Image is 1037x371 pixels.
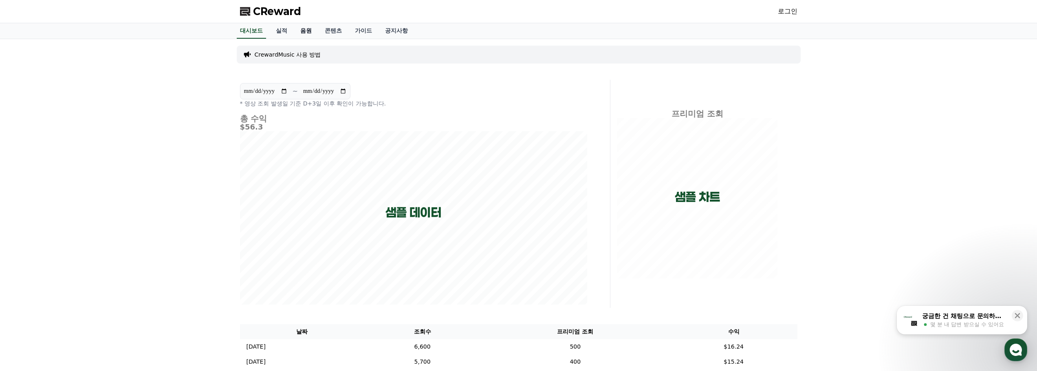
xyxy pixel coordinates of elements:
[778,7,797,16] a: 로그인
[480,339,670,354] td: 500
[237,23,266,39] a: 대시보드
[240,5,301,18] a: CReward
[240,324,365,339] th: 날짜
[247,342,266,351] p: [DATE]
[54,258,105,279] a: 대화
[240,99,587,108] p: * 영상 조회 발생일 기준 D+3일 이후 확인이 가능합니다.
[480,354,670,369] td: 400
[318,23,348,39] a: 콘텐츠
[255,50,321,59] a: CrewardMusic 사용 방법
[294,23,318,39] a: 음원
[379,23,414,39] a: 공지사항
[240,123,587,131] h5: $56.3
[480,324,670,339] th: 프리미엄 조회
[253,5,301,18] span: CReward
[364,324,480,339] th: 조회수
[670,339,797,354] td: $16.24
[240,114,587,123] h4: 총 수익
[2,258,54,279] a: 홈
[75,271,84,277] span: 대화
[269,23,294,39] a: 실적
[348,23,379,39] a: 가이드
[670,354,797,369] td: $15.24
[670,324,797,339] th: 수익
[617,109,778,118] h4: 프리미엄 조회
[364,354,480,369] td: 5,700
[364,339,480,354] td: 6,600
[385,205,441,220] p: 샘플 데이터
[675,190,720,204] p: 샘플 차트
[247,358,266,366] p: [DATE]
[126,270,136,277] span: 설정
[26,270,31,277] span: 홈
[105,258,156,279] a: 설정
[293,86,298,96] p: ~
